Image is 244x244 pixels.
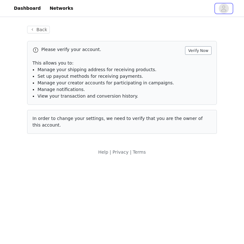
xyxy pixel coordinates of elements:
span: Manage your creator accounts for participating in campaigns. [38,80,174,85]
div: avatar [221,3,227,14]
a: Privacy [113,150,129,155]
span: View your transaction and conversion history. [38,94,138,99]
button: Back [27,26,50,33]
span: | [110,150,111,155]
p: Please verify your account. [41,46,183,53]
a: Help [98,150,108,155]
span: | [130,150,131,155]
span: Manage notifications. [38,87,85,92]
p: This allows you to: [32,60,212,66]
a: Networks [46,1,77,15]
a: Terms [133,150,146,155]
span: In order to change your settings, we need to verify that you are the owner of this account. [32,116,203,128]
span: Manage your shipping address for receiving products. [38,67,156,72]
span: Set up payout methods for receiving payments. [38,74,143,79]
button: Verify Now [185,46,212,55]
a: Dashboard [10,1,44,15]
